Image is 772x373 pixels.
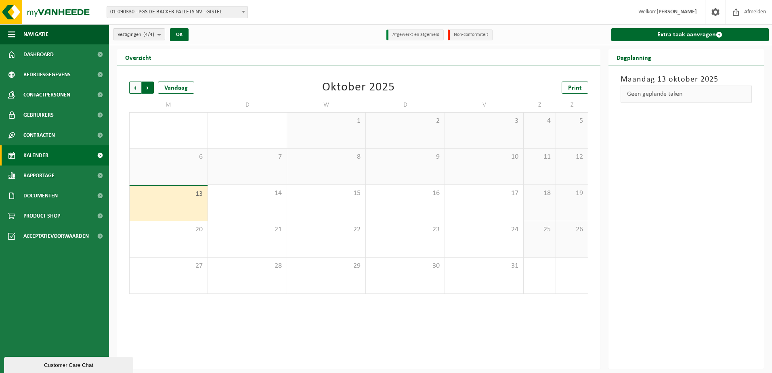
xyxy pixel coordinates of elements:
h3: Maandag 13 oktober 2025 [621,73,752,86]
span: Contactpersonen [23,85,70,105]
span: 12 [560,153,584,161]
span: Product Shop [23,206,60,226]
count: (4/4) [143,32,154,37]
h2: Dagplanning [608,49,659,65]
span: 9 [370,153,440,161]
span: 8 [291,153,361,161]
span: 19 [560,189,584,198]
span: 26 [560,225,584,234]
span: Navigatie [23,24,48,44]
span: 27 [134,262,203,270]
h2: Overzicht [117,49,159,65]
span: Print [568,85,582,91]
span: 5 [560,117,584,126]
span: Vestigingen [117,29,154,41]
span: 01-090330 - PGS DE BACKER PALLETS NV - GISTEL [107,6,248,18]
li: Afgewerkt en afgemeld [386,29,444,40]
span: Volgende [142,82,154,94]
span: 18 [528,189,552,198]
span: 24 [449,225,519,234]
button: Vestigingen(4/4) [113,28,165,40]
span: 31 [449,262,519,270]
span: 23 [370,225,440,234]
span: 30 [370,262,440,270]
span: Kalender [23,145,48,166]
div: Oktober 2025 [322,82,395,94]
iframe: chat widget [4,355,135,373]
span: 2 [370,117,440,126]
span: Bedrijfsgegevens [23,65,71,85]
span: 6 [134,153,203,161]
span: 7 [212,153,282,161]
span: Vorige [129,82,141,94]
span: 01-090330 - PGS DE BACKER PALLETS NV - GISTEL [107,6,248,18]
span: 17 [449,189,519,198]
span: 20 [134,225,203,234]
span: 22 [291,225,361,234]
td: Z [556,98,588,112]
span: Documenten [23,186,58,206]
span: 25 [528,225,552,234]
span: 29 [291,262,361,270]
span: 11 [528,153,552,161]
td: D [208,98,287,112]
td: Z [524,98,556,112]
td: M [129,98,208,112]
td: D [366,98,445,112]
a: Extra taak aanvragen [611,28,769,41]
button: OK [170,28,189,41]
span: 21 [212,225,282,234]
span: Rapportage [23,166,55,186]
span: Gebruikers [23,105,54,125]
span: 16 [370,189,440,198]
span: 3 [449,117,519,126]
span: Dashboard [23,44,54,65]
span: 10 [449,153,519,161]
div: Vandaag [158,82,194,94]
span: 1 [291,117,361,126]
td: W [287,98,366,112]
span: 28 [212,262,282,270]
a: Print [562,82,588,94]
td: V [445,98,524,112]
div: Geen geplande taken [621,86,752,103]
span: 13 [134,190,203,199]
span: 14 [212,189,282,198]
strong: [PERSON_NAME] [657,9,697,15]
span: Contracten [23,125,55,145]
li: Non-conformiteit [448,29,493,40]
span: 4 [528,117,552,126]
span: 15 [291,189,361,198]
span: Acceptatievoorwaarden [23,226,89,246]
